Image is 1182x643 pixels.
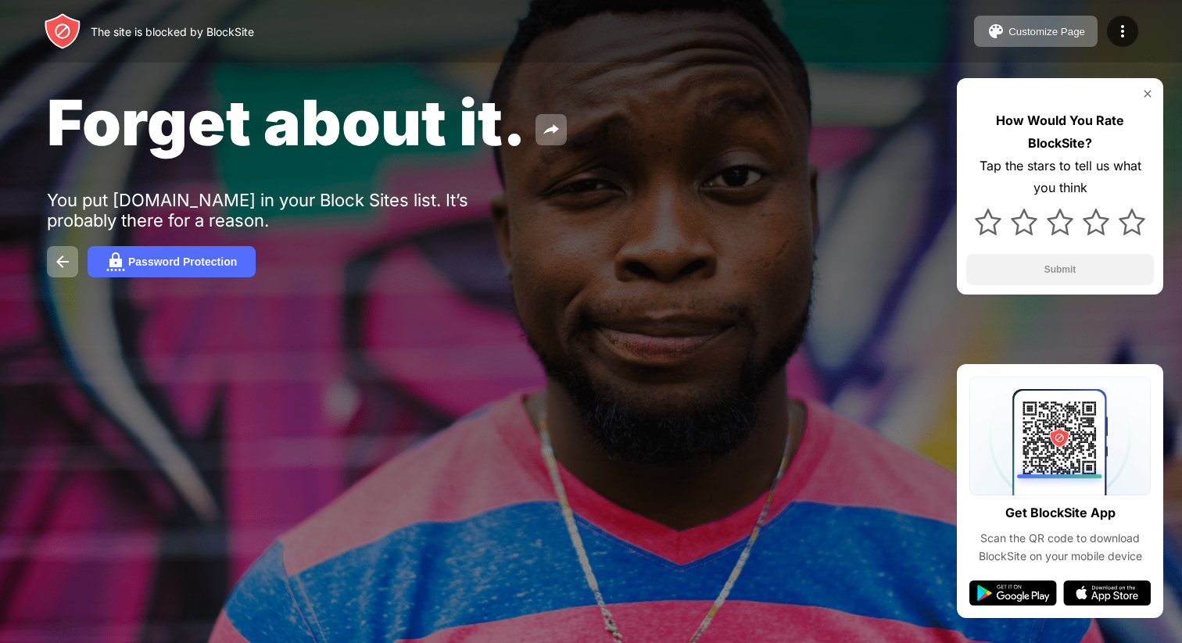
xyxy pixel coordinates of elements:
img: menu-icon.svg [1113,22,1132,41]
img: star.svg [1119,209,1145,235]
div: The site is blocked by BlockSite [91,25,254,38]
img: share.svg [542,120,561,139]
img: star.svg [1011,209,1037,235]
img: header-logo.svg [44,13,81,50]
img: star.svg [975,209,1001,235]
img: star.svg [1083,209,1109,235]
div: How Would You Rate BlockSite? [966,109,1154,155]
div: Password Protection [128,255,237,268]
img: rate-us-close.svg [1141,88,1154,100]
button: Submit [966,254,1154,285]
div: Scan the QR code to download BlockSite on your mobile device [969,530,1151,565]
span: Forget about it. [47,84,526,160]
img: app-store.svg [1063,580,1151,605]
div: Tap the stars to tell us what you think [966,155,1154,200]
button: Password Protection [88,246,256,277]
img: star.svg [1047,209,1073,235]
div: You put [DOMAIN_NAME] in your Block Sites list. It’s probably there for a reason. [47,190,530,230]
img: pallet.svg [987,22,1005,41]
img: google-play.svg [969,580,1057,605]
img: password.svg [106,252,125,271]
div: Customize Page [1008,26,1085,38]
button: Customize Page [974,16,1098,47]
img: back.svg [53,252,72,271]
div: Get BlockSite App [1005,502,1116,524]
img: qrcode.svg [969,377,1151,495]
